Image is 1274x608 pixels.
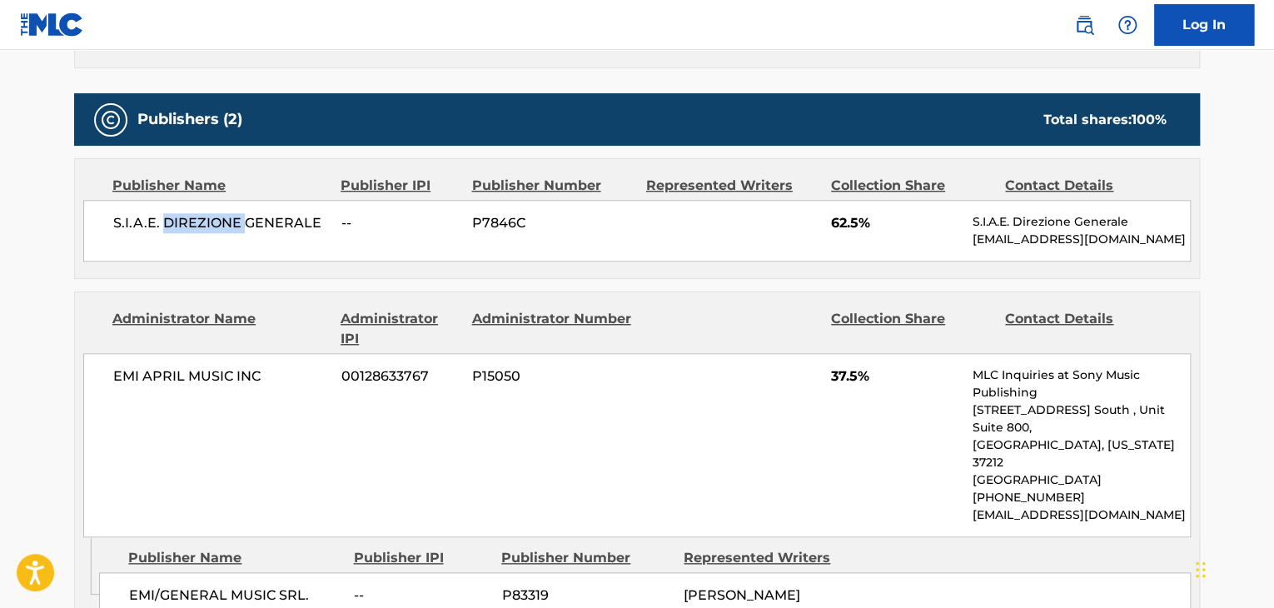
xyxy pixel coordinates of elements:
[501,548,671,568] div: Publisher Number
[1005,176,1167,196] div: Contact Details
[341,176,459,196] div: Publisher IPI
[1196,545,1206,595] div: Drag
[137,110,242,129] h5: Publishers (2)
[684,548,853,568] div: Represented Writers
[831,366,960,386] span: 37.5%
[973,489,1190,506] p: [PHONE_NUMBER]
[112,176,328,196] div: Publisher Name
[472,213,634,233] span: P7846C
[354,586,489,606] span: --
[501,586,671,606] span: P83319
[973,366,1190,401] p: MLC Inquiries at Sony Music Publishing
[1005,309,1167,349] div: Contact Details
[101,110,121,130] img: Publishers
[471,176,633,196] div: Publisher Number
[113,213,329,233] span: S.I.A.E. DIREZIONE GENERALE
[113,366,329,386] span: EMI APRIL MUSIC INC
[1043,110,1167,130] div: Total shares:
[831,213,960,233] span: 62.5%
[341,213,460,233] span: --
[973,231,1190,248] p: [EMAIL_ADDRESS][DOMAIN_NAME]
[341,366,460,386] span: 00128633767
[831,176,993,196] div: Collection Share
[1191,528,1274,608] iframe: Chat Widget
[472,366,634,386] span: P15050
[973,213,1190,231] p: S.I.A.E. Direzione Generale
[129,586,341,606] span: EMI/GENERAL MUSIC SRL.
[128,548,341,568] div: Publisher Name
[831,309,993,349] div: Collection Share
[1067,8,1101,42] a: Public Search
[973,401,1190,436] p: [STREET_ADDRESS] South , Unit Suite 800,
[112,309,328,349] div: Administrator Name
[341,309,459,349] div: Administrator IPI
[684,587,800,603] span: [PERSON_NAME]
[973,506,1190,524] p: [EMAIL_ADDRESS][DOMAIN_NAME]
[1132,112,1167,127] span: 100 %
[1111,8,1144,42] div: Help
[1154,4,1254,46] a: Log In
[973,471,1190,489] p: [GEOGRAPHIC_DATA]
[1074,15,1094,35] img: search
[471,309,633,349] div: Administrator Number
[973,436,1190,471] p: [GEOGRAPHIC_DATA], [US_STATE] 37212
[353,548,489,568] div: Publisher IPI
[1117,15,1137,35] img: help
[646,176,819,196] div: Represented Writers
[20,12,84,37] img: MLC Logo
